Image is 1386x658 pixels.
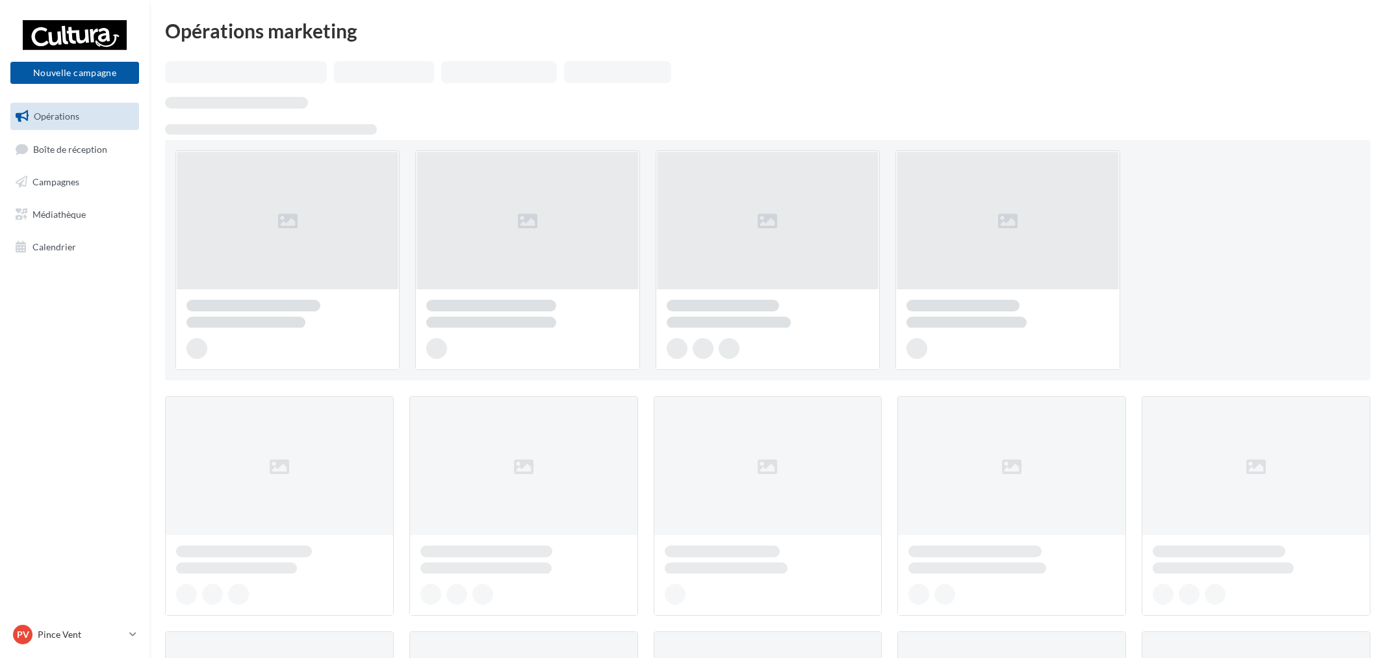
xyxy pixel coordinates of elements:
div: Opérations marketing [165,21,1370,40]
button: Nouvelle campagne [10,62,139,84]
span: Médiathèque [32,209,86,220]
p: Pince Vent [38,628,124,641]
span: Boîte de réception [33,143,107,154]
span: PV [17,628,29,641]
span: Campagnes [32,176,79,187]
a: Calendrier [8,233,142,261]
a: Boîte de réception [8,135,142,163]
a: Médiathèque [8,201,142,228]
span: Opérations [34,111,79,122]
span: Calendrier [32,241,76,252]
a: PV Pince Vent [10,622,139,647]
a: Opérations [8,103,142,130]
a: Campagnes [8,168,142,196]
